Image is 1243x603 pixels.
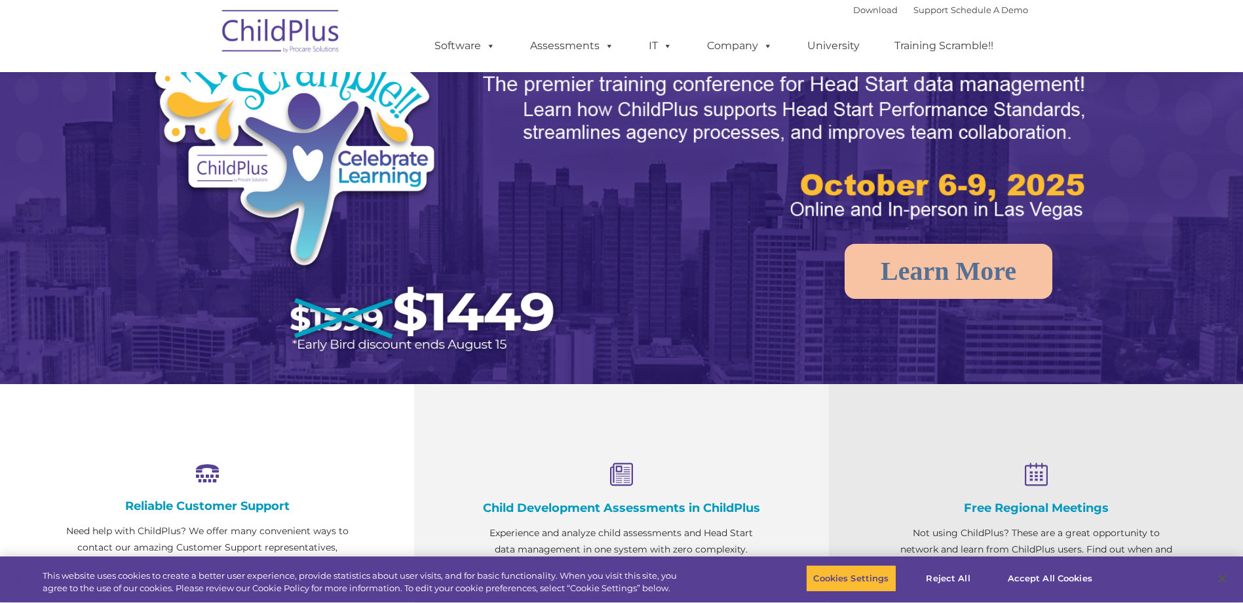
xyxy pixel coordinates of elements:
h4: Reliable Customer Support [66,499,349,513]
h4: Free Regional Meetings [894,501,1177,515]
a: Support [913,5,948,15]
p: Experience and analyze child assessments and Head Start data management in one system with zero c... [480,525,763,574]
font: | [853,5,1028,15]
span: Phone number [182,140,238,150]
img: ChildPlus by Procare Solutions [216,1,347,66]
span: Last name [182,87,222,96]
button: Accept All Cookies [1001,565,1100,593]
p: Not using ChildPlus? These are a great opportunity to network and learn from ChildPlus users. Fin... [894,525,1177,574]
a: Learn More [845,244,1052,299]
div: This website uses cookies to create a better user experience, provide statistics about user visit... [43,570,683,595]
a: University [794,33,873,59]
button: Close [1208,564,1236,593]
a: Training Scramble!! [881,33,1006,59]
button: Cookies Settings [806,565,896,593]
p: Need help with ChildPlus? We offer many convenient ways to contact our amazing Customer Support r... [66,523,349,572]
button: Reject All [908,565,989,593]
a: Company [694,33,786,59]
a: Software [421,33,508,59]
h4: Child Development Assessments in ChildPlus [480,501,763,515]
a: Download [853,5,898,15]
a: Schedule A Demo [951,5,1028,15]
a: Assessments [517,33,627,59]
a: IT [636,33,685,59]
